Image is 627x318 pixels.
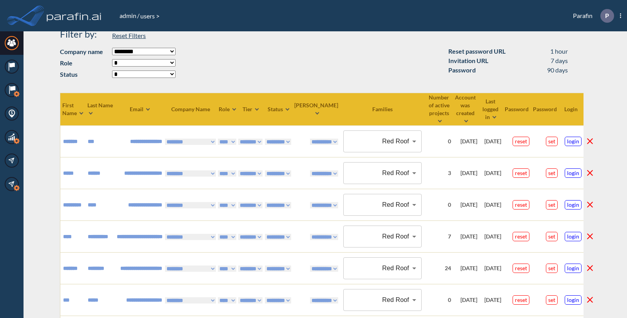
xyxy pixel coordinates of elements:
[565,200,582,210] button: login
[585,200,595,210] button: delete line
[453,284,479,316] td: [DATE]
[479,252,503,284] td: [DATE]
[585,231,595,241] button: delete line
[565,264,582,273] button: login
[238,93,265,125] th: Tier
[551,56,568,65] div: 7 days
[112,32,146,39] span: Reset Filters
[479,125,503,157] td: [DATE]
[343,162,422,184] div: Red Roof
[513,137,529,146] button: reset
[343,289,422,311] div: Red Roof
[565,137,582,146] button: login
[343,257,422,279] div: Red Roof
[453,157,479,189] td: [DATE]
[60,58,108,68] strong: Role
[448,65,476,75] div: Password
[565,168,582,178] button: login
[565,232,582,241] button: login
[60,93,87,125] th: First Name
[560,93,584,125] th: Login
[45,8,103,23] img: logo
[87,93,116,125] th: Last Name
[448,56,488,65] div: Invitation URL
[265,93,294,125] th: Status
[479,157,503,189] td: [DATE]
[427,252,453,284] td: 24
[546,232,558,241] button: set
[294,93,340,125] th: [PERSON_NAME]
[513,200,529,210] button: reset
[513,264,529,273] button: reset
[453,220,479,252] td: [DATE]
[427,125,453,157] td: 0
[531,93,560,125] th: Password
[585,263,595,273] button: delete line
[513,295,529,305] button: reset
[546,200,558,210] button: set
[453,93,479,125] th: Account was created
[119,11,140,20] li: /
[546,137,558,146] button: set
[605,12,609,19] p: P
[453,189,479,220] td: [DATE]
[550,47,568,56] div: 1 hour
[218,93,238,125] th: Role
[60,70,108,79] strong: Status
[561,9,621,23] div: Parafin
[427,93,453,125] th: Number of active projects
[546,264,558,273] button: set
[479,284,503,316] td: [DATE]
[547,65,568,75] div: 90 days
[427,220,453,252] td: 7
[343,130,422,152] div: Red Roof
[585,295,595,305] button: delete line
[546,168,558,178] button: set
[453,125,479,157] td: [DATE]
[565,295,582,305] button: login
[140,12,160,20] span: users >
[585,136,595,146] button: delete line
[546,295,558,305] button: set
[116,93,165,125] th: Email
[503,93,531,125] th: Password
[513,168,529,178] button: reset
[513,232,529,241] button: reset
[340,93,427,125] th: Families
[585,168,595,178] button: delete line
[453,252,479,284] td: [DATE]
[479,93,503,125] th: Last logged in
[479,220,503,252] td: [DATE]
[427,157,453,189] td: 3
[60,47,108,56] strong: Company name
[427,284,453,316] td: 0
[427,189,453,220] td: 0
[343,194,422,216] div: Red Roof
[60,29,108,40] h4: Filter by:
[343,226,422,248] div: Red Roof
[479,189,503,220] td: [DATE]
[165,93,218,125] th: Company Name
[448,47,506,56] div: Reset password URL
[119,12,137,19] a: admin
